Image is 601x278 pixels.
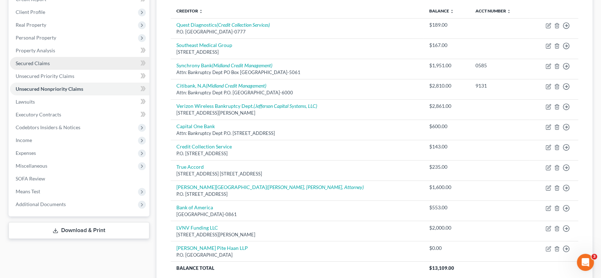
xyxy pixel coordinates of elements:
[199,9,203,14] i: unfold_more
[176,49,418,56] div: [STREET_ADDRESS]
[429,204,464,211] div: $553.00
[429,103,464,110] div: $2,861.00
[16,201,66,207] span: Additional Documents
[10,95,149,108] a: Lawsuits
[475,8,511,14] a: Acct Number unfold_more
[16,60,50,66] span: Secured Claims
[10,83,149,95] a: Unsecured Nonpriority Claims
[16,73,74,79] span: Unsecured Priority Claims
[176,231,418,238] div: [STREET_ADDRESS][PERSON_NAME]
[429,21,464,28] div: $189.00
[16,137,32,143] span: Income
[16,124,80,130] span: Codebtors Insiders & Notices
[254,103,317,109] i: (Jefferson Capital Systems, LLC)
[176,89,418,96] div: Attn: Bankruptcy Dept P.O. [GEOGRAPHIC_DATA]-6000
[16,163,47,169] span: Miscellaneous
[591,254,597,259] span: 3
[176,252,418,258] div: P.O. [GEOGRAPHIC_DATA]
[475,82,524,89] div: 9131
[577,254,594,271] iframe: Intercom live chat
[176,191,418,198] div: P.O. [STREET_ADDRESS]
[429,184,464,191] div: $1,600.00
[429,245,464,252] div: $0.00
[16,86,83,92] span: Unsecured Nonpriority Claims
[429,42,464,49] div: $167.00
[10,44,149,57] a: Property Analysis
[206,83,266,89] i: (Midland Credit Management)
[450,9,454,14] i: unfold_more
[176,123,215,129] a: Capital One Bank
[176,225,218,231] a: LVNV Funding LLC
[9,222,149,239] a: Download & Print
[176,164,204,170] a: True Accord
[176,110,418,116] div: [STREET_ADDRESS][PERSON_NAME]
[176,103,317,109] a: Verizon Wireless Bankruptcy Dept.(Jefferson Capital Systems, LLC)
[212,62,272,68] i: (Midland Credit Management)
[429,143,464,150] div: $143.00
[475,62,524,69] div: 0585
[217,22,270,28] i: (Credit Collection Services)
[16,150,36,156] span: Expenses
[176,8,203,14] a: Creditor unfold_more
[429,82,464,89] div: $2,810.00
[429,62,464,69] div: $1,951.00
[16,22,46,28] span: Real Property
[16,9,45,15] span: Client Profile
[10,172,149,185] a: SOFA Review
[176,42,232,48] a: Southeast Medical Group
[429,224,464,231] div: $2,000.00
[176,28,418,35] div: P.O. [GEOGRAPHIC_DATA]-0777
[429,123,464,130] div: $600.00
[176,171,418,177] div: [STREET_ADDRESS] [STREET_ADDRESS]
[176,22,270,28] a: Quest Diagnostics(Credit Collection Services)
[10,57,149,70] a: Secured Claims
[10,70,149,83] a: Unsecured Priority Claims
[176,83,266,89] a: Citibank, N.A(Midland Credit Management)
[16,35,56,41] span: Personal Property
[429,163,464,171] div: $235.00
[176,143,232,150] a: Credit Collection Service
[16,99,35,105] span: Lawsuits
[16,175,45,182] span: SOFA Review
[10,108,149,121] a: Executory Contracts
[171,262,424,274] th: Balance Total
[176,69,418,76] div: Attn: Bankruptcy Dept PO Box [GEOGRAPHIC_DATA]-5061
[16,47,55,53] span: Property Analysis
[176,130,418,137] div: Attn: Bankruptcy Dept P.O. [STREET_ADDRESS]
[429,8,454,14] a: Balance unfold_more
[16,188,40,194] span: Means Test
[176,184,364,190] a: [PERSON_NAME][GEOGRAPHIC_DATA]([PERSON_NAME], [PERSON_NAME], Attorney)
[176,150,418,157] div: P.O. [STREET_ADDRESS]
[176,245,248,251] a: [PERSON_NAME] Pite Haan LLP
[16,111,61,117] span: Executory Contracts
[176,62,272,68] a: Synchrony Bank(Midland Credit Management)
[507,9,511,14] i: unfold_more
[176,204,213,210] a: Bank of America
[429,265,454,271] span: $13,109.00
[176,211,418,218] div: [GEOGRAPHIC_DATA]-0861
[267,184,364,190] i: ([PERSON_NAME], [PERSON_NAME], Attorney)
